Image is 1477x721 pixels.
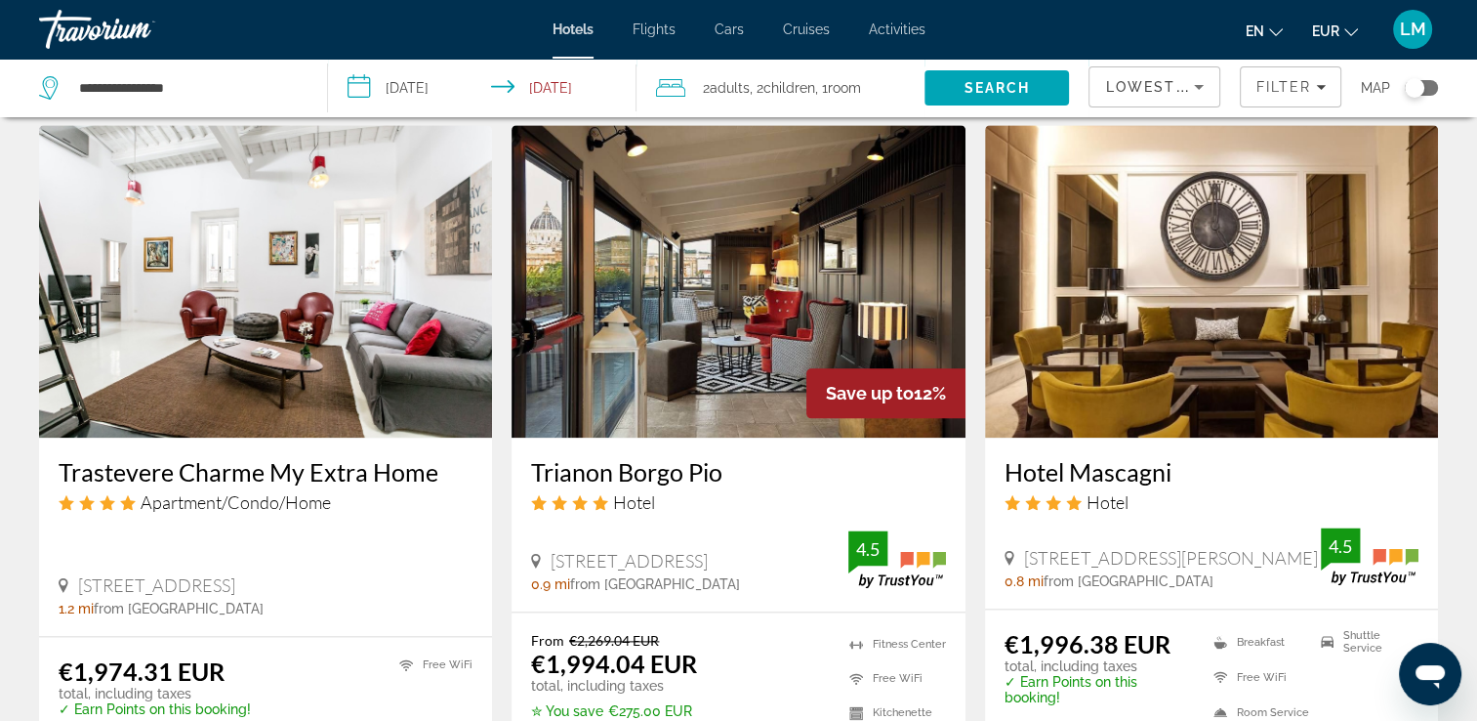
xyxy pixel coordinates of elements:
[840,666,946,691] li: Free WiFi
[141,491,331,513] span: Apartment/Condo/Home
[1390,79,1438,97] button: Toggle map
[531,678,723,694] p: total, including taxes
[869,21,925,37] a: Activities
[1240,66,1341,107] button: Filters
[1246,17,1283,45] button: Change language
[77,73,298,103] input: Search hotel destination
[1321,534,1360,558] div: 4.5
[1105,75,1204,99] mat-select: Sort by
[985,125,1438,438] img: Hotel Mascagni
[531,703,723,719] p: €275.00 EUR
[1399,643,1461,705] iframe: Bouton de lancement de la fenêtre de messagerie
[39,4,234,55] a: Travorium
[1005,674,1189,705] p: ✓ Earn Points on this booking!
[1312,23,1339,39] span: EUR
[39,125,492,438] img: Trastevere Charme My Extra Home
[78,574,235,596] span: [STREET_ADDRESS]
[553,21,594,37] a: Hotels
[59,491,472,513] div: 4 star Apartment
[848,537,887,561] div: 4.5
[763,80,815,96] span: Children
[828,80,861,96] span: Room
[715,21,744,37] a: Cars
[924,70,1069,106] button: Search
[826,383,914,403] span: Save up to
[1005,658,1189,674] p: total, including taxes
[1361,74,1390,102] span: Map
[1387,9,1438,50] button: User Menu
[531,457,945,487] a: Trianon Borgo Pio
[1087,491,1128,513] span: Hotel
[783,21,830,37] a: Cruises
[570,576,740,592] span: from [GEOGRAPHIC_DATA]
[59,457,472,487] a: Trastevere Charme My Extra Home
[1005,573,1044,589] span: 0.8 mi
[59,701,251,717] p: ✓ Earn Points on this booking!
[390,657,472,673] li: Free WiFi
[1246,23,1264,39] span: en
[551,550,708,572] span: [STREET_ADDRESS]
[815,74,861,102] span: , 1
[1311,629,1418,655] li: Shuttle Service
[703,74,750,102] span: 2
[1255,79,1311,95] span: Filter
[964,80,1031,96] span: Search
[328,59,636,117] button: Select check in and out date
[59,686,251,701] p: total, including taxes
[1044,573,1213,589] span: from [GEOGRAPHIC_DATA]
[59,657,225,686] ins: €1,974.31 EUR
[531,632,564,649] span: From
[1005,629,1170,658] ins: €1,996.38 EUR
[633,21,676,37] a: Flights
[59,601,94,616] span: 1.2 mi
[1204,629,1311,655] li: Breakfast
[1105,79,1230,95] span: Lowest Price
[569,632,659,649] del: €2,269.04 EUR
[613,491,655,513] span: Hotel
[636,59,925,117] button: Travelers: 2 adults, 2 children
[710,80,750,96] span: Adults
[512,125,964,438] img: Trianon Borgo Pio
[1005,457,1418,487] a: Hotel Mascagni
[94,601,264,616] span: from [GEOGRAPHIC_DATA]
[848,530,946,588] img: TrustYou guest rating badge
[531,649,697,678] ins: €1,994.04 EUR
[1024,547,1318,569] span: [STREET_ADDRESS][PERSON_NAME]
[531,491,945,513] div: 4 star Hotel
[750,74,815,102] span: , 2
[1400,20,1426,39] span: LM
[531,576,570,592] span: 0.9 mi
[531,703,603,719] span: ✮ You save
[806,368,965,418] div: 12%
[1321,528,1418,585] img: TrustYou guest rating badge
[1204,664,1311,690] li: Free WiFi
[840,632,946,657] li: Fitness Center
[1312,17,1358,45] button: Change currency
[1005,491,1418,513] div: 4 star Hotel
